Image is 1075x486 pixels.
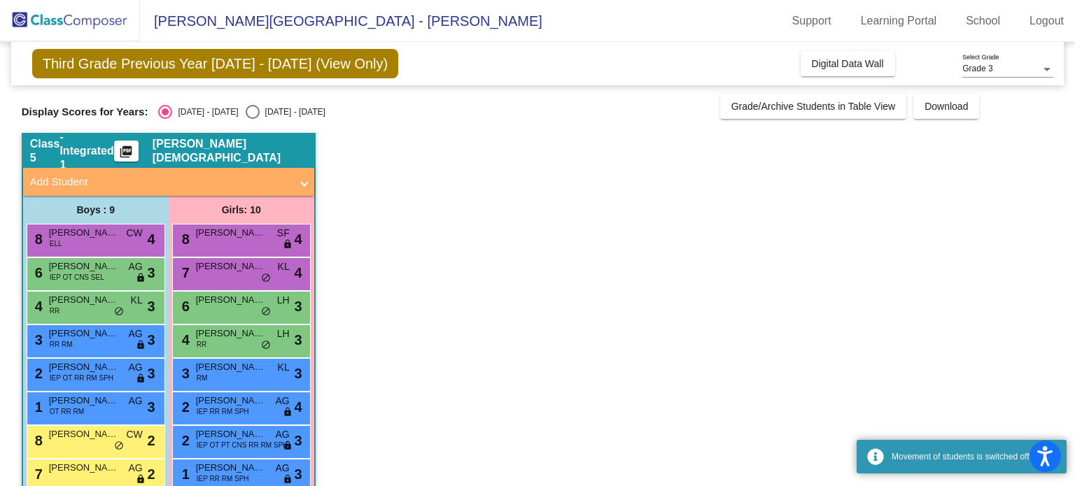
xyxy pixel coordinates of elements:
[261,273,271,284] span: do_not_disturb_alt
[128,394,142,408] span: AG
[295,262,302,283] span: 4
[31,433,43,448] span: 8
[850,10,948,32] a: Learning Portal
[50,306,59,316] span: RR
[260,106,325,118] div: [DATE] - [DATE]
[295,229,302,250] span: 4
[114,441,124,452] span: do_not_disturb_alt
[30,137,60,165] span: Class 5
[261,306,271,317] span: do_not_disturb_alt
[178,265,190,280] span: 7
[196,327,266,341] span: [PERSON_NAME]
[277,327,290,341] span: LH
[275,461,289,476] span: AG
[283,239,293,250] span: lock
[158,105,325,119] mat-radio-group: Select an option
[196,293,266,307] span: [PERSON_NAME]
[178,299,190,314] span: 6
[278,360,290,375] span: KL
[148,464,155,485] span: 2
[295,430,302,451] span: 3
[295,464,302,485] span: 3
[136,273,146,284] span: lock
[131,293,143,308] span: KL
[925,101,968,112] span: Download
[197,373,208,383] span: RM
[781,10,843,32] a: Support
[50,406,84,417] span: OT RR RM
[128,360,142,375] span: AG
[1018,10,1075,32] a: Logout
[136,340,146,351] span: lock
[277,226,290,241] span: SF
[31,466,43,482] span: 7
[136,474,146,485] span: lock
[178,466,190,482] span: 1
[178,366,190,381] span: 3
[196,461,266,475] span: [PERSON_NAME]
[114,306,124,317] span: do_not_disturb_alt
[720,94,907,119] button: Grade/Archive Students in Table View
[153,137,307,165] span: [PERSON_NAME][DEMOGRAPHIC_DATA]
[49,259,119,273] span: [PERSON_NAME]
[283,474,293,485] span: lock
[49,461,119,475] span: [PERSON_NAME]
[49,427,119,441] span: [PERSON_NAME]
[148,396,155,417] span: 3
[178,399,190,415] span: 2
[178,332,190,348] span: 4
[50,272,104,283] span: IEP OT CNS SEL
[197,440,288,450] span: IEP OT PT CNS RR RM SPH
[31,366,43,381] span: 2
[196,259,266,273] span: [PERSON_NAME]
[31,299,43,314] span: 4
[50,339,73,350] span: RR RM
[261,340,271,351] span: do_not_disturb_alt
[955,10,1011,32] a: School
[30,174,290,190] mat-panel-title: Add Student
[731,101,896,112] span: Grade/Archive Students in Table View
[49,360,119,374] span: [PERSON_NAME]
[49,226,119,240] span: [PERSON_NAME]
[275,427,289,442] span: AG
[136,373,146,385] span: lock
[59,130,113,172] span: - Integrated 1
[114,141,139,162] button: Print Students Details
[148,329,155,350] span: 3
[196,427,266,441] span: [PERSON_NAME]
[295,296,302,317] span: 3
[172,106,238,118] div: [DATE] - [DATE]
[892,450,1056,463] div: Movement of students is switched off
[126,226,142,241] span: CW
[22,106,148,118] span: Display Scores for Years:
[128,327,142,341] span: AG
[295,396,302,417] span: 4
[962,64,992,73] span: Grade 3
[178,231,190,247] span: 8
[23,196,169,224] div: Boys : 9
[148,296,155,317] span: 3
[801,51,895,76] button: Digital Data Wall
[278,259,290,274] span: KL
[196,360,266,374] span: [PERSON_NAME]
[148,262,155,283] span: 3
[31,332,43,348] span: 3
[118,145,134,164] mat-icon: picture_as_pdf
[295,363,302,384] span: 3
[50,373,113,383] span: IEP OT RR RM SPH
[812,58,884,69] span: Digital Data Wall
[196,394,266,408] span: [PERSON_NAME]
[295,329,302,350] span: 3
[50,238,62,249] span: ELL
[140,10,542,32] span: [PERSON_NAME][GEOGRAPHIC_DATA] - [PERSON_NAME]
[128,461,142,476] span: AG
[197,406,249,417] span: IEP RR RM SPH
[128,259,142,274] span: AG
[197,339,206,350] span: RR
[31,399,43,415] span: 1
[169,196,314,224] div: Girls: 10
[913,94,979,119] button: Download
[148,430,155,451] span: 2
[148,363,155,384] span: 3
[49,327,119,341] span: [PERSON_NAME]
